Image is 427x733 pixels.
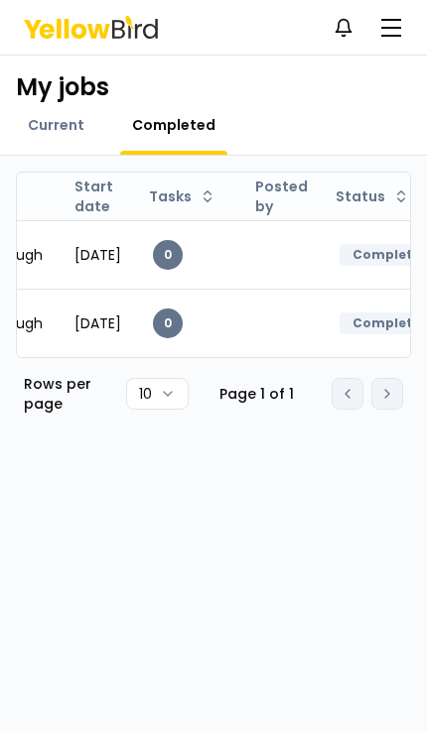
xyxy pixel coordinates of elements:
span: Completed [132,115,215,135]
p: Rows per page [24,374,118,414]
th: Posted by [239,173,324,220]
span: [DATE] [74,313,121,333]
h1: My jobs [16,71,109,103]
button: Tasks [141,181,223,212]
span: [DATE] [74,245,121,265]
span: Tasks [149,186,192,206]
button: Status [328,181,417,212]
a: Current [16,115,96,135]
span: Status [336,186,385,206]
th: Start date [59,173,137,220]
span: Current [28,115,84,135]
div: Page 1 of 1 [213,384,300,404]
a: Completed [120,115,227,135]
div: 0 [153,308,183,338]
div: 0 [153,240,183,270]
